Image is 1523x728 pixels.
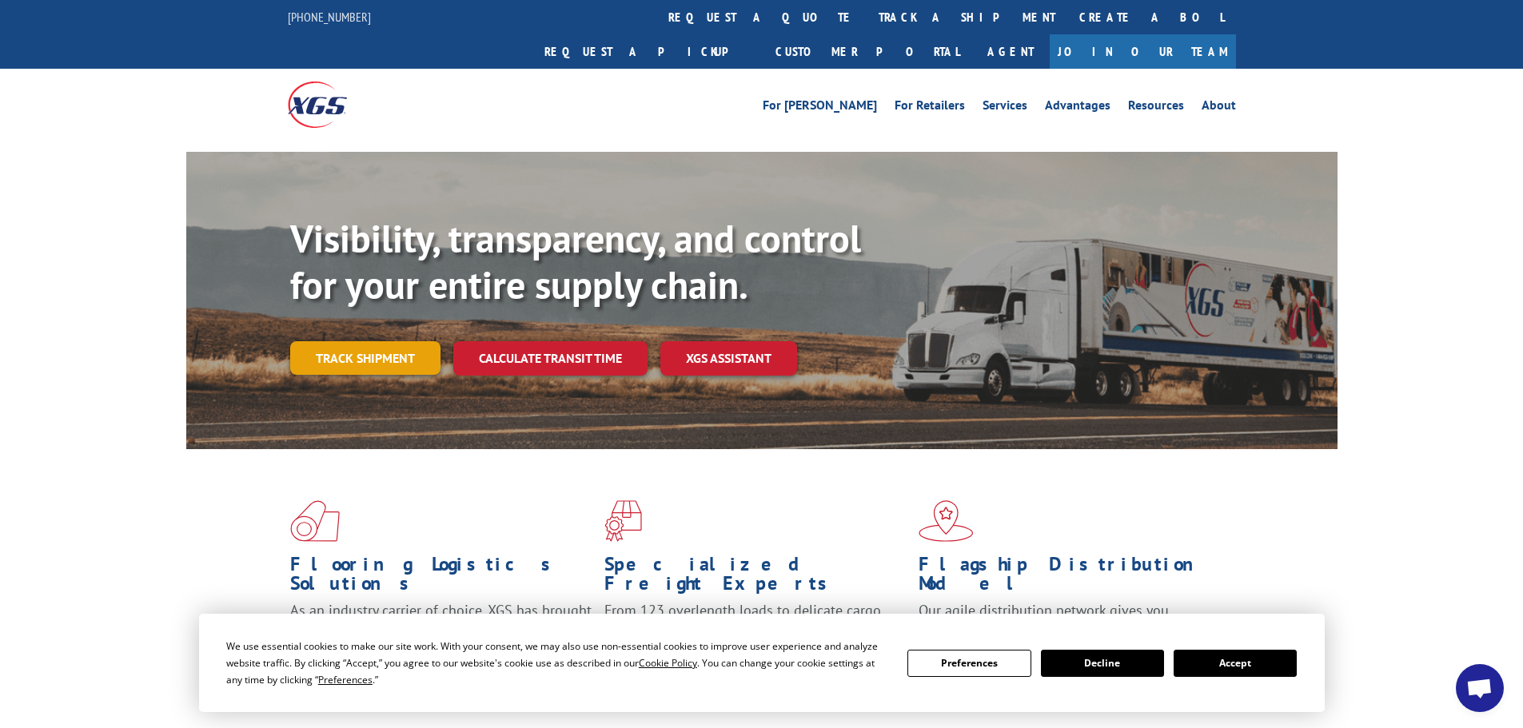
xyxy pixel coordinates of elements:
div: Open chat [1456,664,1504,712]
a: About [1202,99,1236,117]
button: Preferences [907,650,1031,677]
img: xgs-icon-flagship-distribution-model-red [919,500,974,542]
div: We use essential cookies to make our site work. With your consent, we may also use non-essential ... [226,638,888,688]
p: From 123 overlength loads to delicate cargo, our experienced staff knows the best way to move you... [604,601,907,672]
img: xgs-icon-total-supply-chain-intelligence-red [290,500,340,542]
h1: Specialized Freight Experts [604,555,907,601]
h1: Flooring Logistics Solutions [290,555,592,601]
span: Cookie Policy [639,656,697,670]
div: Cookie Consent Prompt [199,614,1325,712]
a: Resources [1128,99,1184,117]
a: For Retailers [895,99,965,117]
img: xgs-icon-focused-on-flooring-red [604,500,642,542]
a: Track shipment [290,341,441,375]
a: For [PERSON_NAME] [763,99,877,117]
button: Accept [1174,650,1297,677]
a: Services [983,99,1027,117]
h1: Flagship Distribution Model [919,555,1221,601]
a: [PHONE_NUMBER] [288,9,371,25]
a: Request a pickup [532,34,763,69]
span: Our agile distribution network gives you nationwide inventory management on demand. [919,601,1213,638]
a: Agent [971,34,1050,69]
b: Visibility, transparency, and control for your entire supply chain. [290,213,861,309]
span: Preferences [318,673,373,686]
a: Advantages [1045,99,1110,117]
button: Decline [1041,650,1164,677]
a: Calculate transit time [453,341,648,376]
a: Join Our Team [1050,34,1236,69]
span: As an industry carrier of choice, XGS has brought innovation and dedication to flooring logistics... [290,601,592,658]
a: XGS ASSISTANT [660,341,797,376]
a: Customer Portal [763,34,971,69]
